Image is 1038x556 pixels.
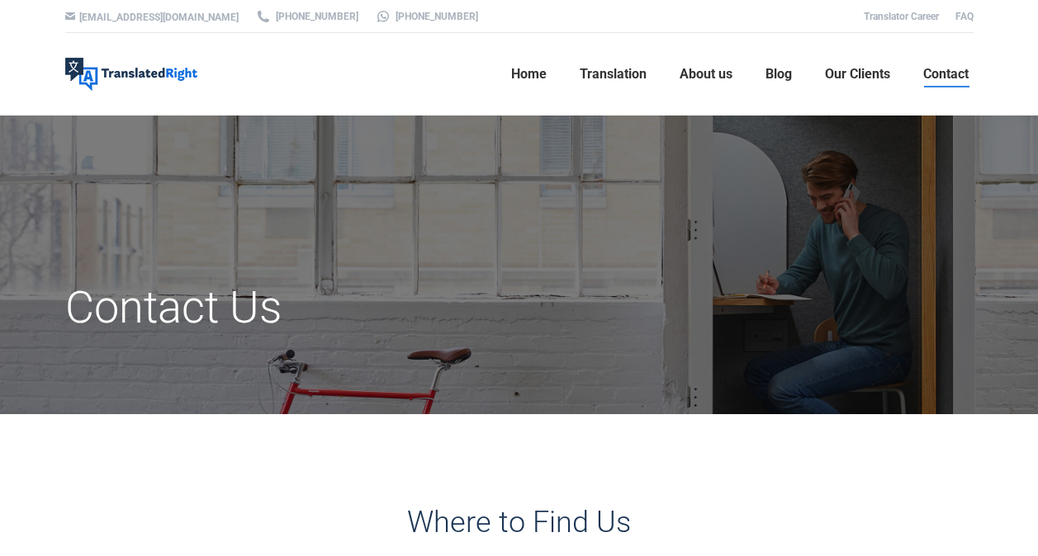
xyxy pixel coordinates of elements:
[79,12,239,23] a: [EMAIL_ADDRESS][DOMAIN_NAME]
[580,66,647,82] span: Translation
[923,66,969,82] span: Contact
[506,48,552,101] a: Home
[820,48,895,101] a: Our Clients
[680,66,732,82] span: About us
[675,48,737,101] a: About us
[298,505,740,540] h3: Where to Find Us
[511,66,547,82] span: Home
[864,11,939,22] a: Translator Career
[65,58,197,91] img: Translated Right
[761,48,797,101] a: Blog
[575,48,652,101] a: Translation
[825,66,890,82] span: Our Clients
[955,11,974,22] a: FAQ
[918,48,974,101] a: Contact
[65,280,662,335] h1: Contact Us
[255,9,358,24] a: [PHONE_NUMBER]
[375,9,478,24] a: [PHONE_NUMBER]
[765,66,792,82] span: Blog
